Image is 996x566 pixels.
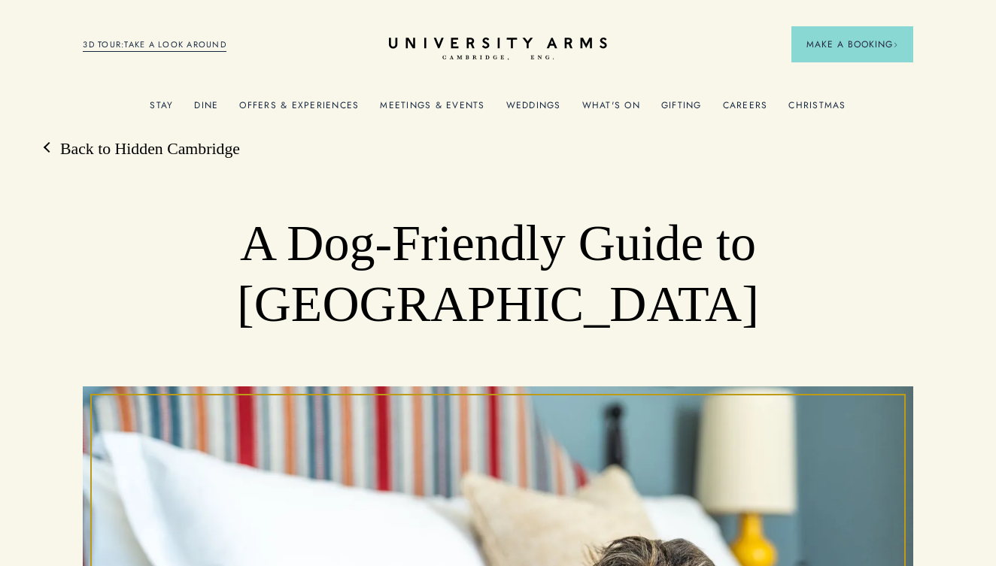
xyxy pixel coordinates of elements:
span: Make a Booking [806,38,898,51]
a: Dine [194,100,218,120]
a: Home [389,38,607,61]
a: What's On [582,100,640,120]
a: Weddings [506,100,561,120]
a: Christmas [788,100,846,120]
a: Careers [723,100,768,120]
img: Arrow icon [893,42,898,47]
a: 3D TOUR:TAKE A LOOK AROUND [83,38,226,52]
a: Stay [150,100,173,120]
a: Back to Hidden Cambridge [45,138,240,161]
h1: A Dog-Friendly Guide to [GEOGRAPHIC_DATA] [166,213,831,334]
a: Gifting [661,100,702,120]
a: Offers & Experiences [239,100,359,120]
button: Make a BookingArrow icon [791,26,913,62]
a: Meetings & Events [380,100,484,120]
